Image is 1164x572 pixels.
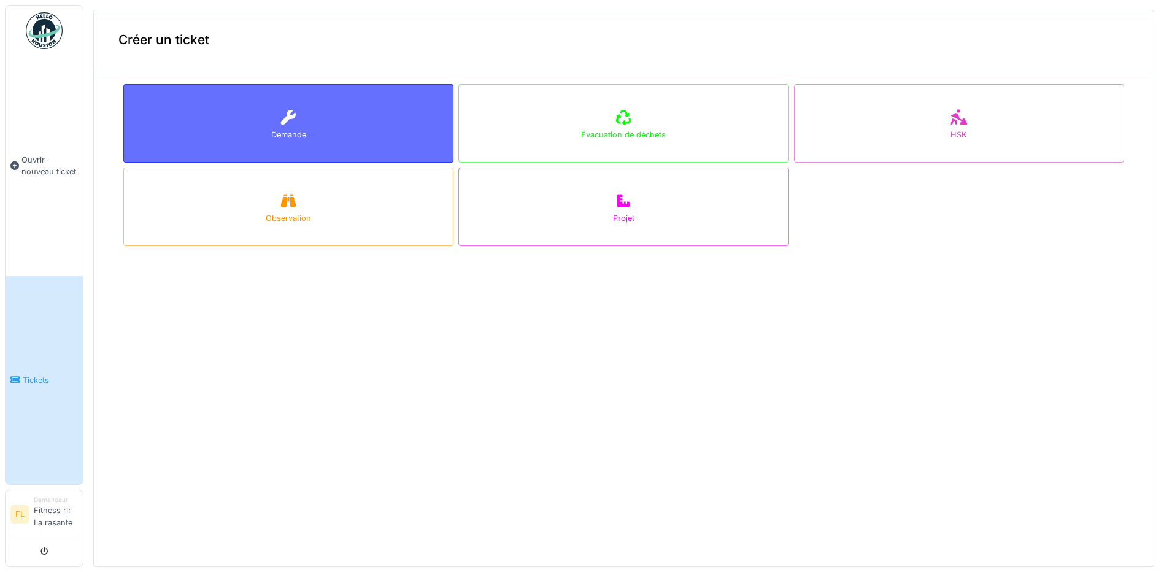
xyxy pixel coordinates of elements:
[10,495,78,536] a: FL DemandeurFitness rlr La rasante
[266,212,311,224] div: Observation
[26,12,63,49] img: Badge_color-CXgf-gQk.svg
[950,129,967,141] div: HSK
[6,276,83,484] a: Tickets
[21,154,78,177] span: Ouvrir nouveau ticket
[23,374,78,386] span: Tickets
[94,10,1154,69] div: Créer un ticket
[6,56,83,276] a: Ouvrir nouveau ticket
[10,505,29,524] li: FL
[34,495,78,504] div: Demandeur
[271,129,306,141] div: Demande
[613,212,634,224] div: Projet
[34,495,78,533] li: Fitness rlr La rasante
[581,129,666,141] div: Évacuation de déchets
